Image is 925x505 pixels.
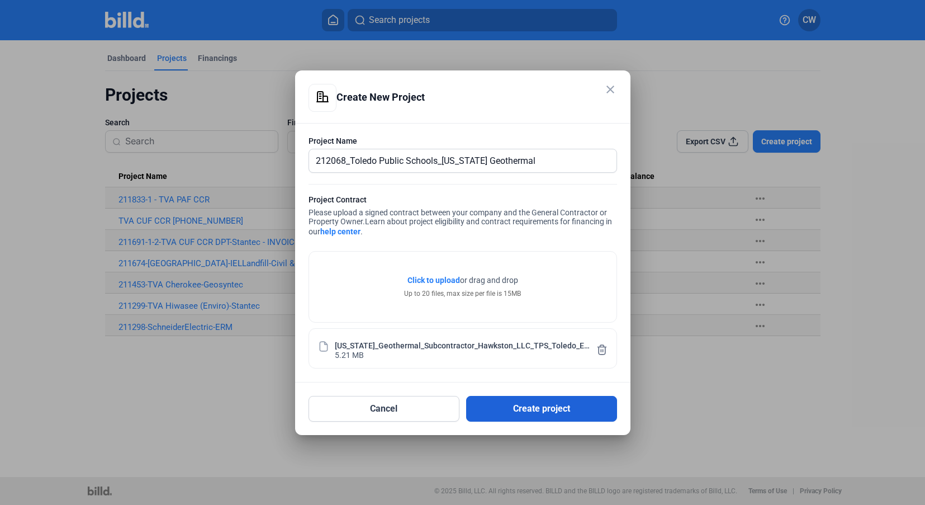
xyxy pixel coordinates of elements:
div: 5.21 MB [335,350,364,359]
mat-icon: close [604,83,617,96]
span: Learn about project eligibility and contract requirements for financing in our . [309,217,612,236]
div: Project Contract [309,194,617,208]
div: [US_STATE]_Geothermal_Subcontractor_Hawkston_LLC_TPS_Toledo_Executed.pdf [335,340,591,350]
div: Up to 20 files, max size per file is 15MB [404,289,521,299]
div: Project Name [309,135,617,147]
button: Create project [466,396,617,422]
button: Cancel [309,396,459,422]
a: help center [320,227,360,236]
div: Please upload a signed contract between your company and the General Contractor or Property Owner. [309,194,617,240]
div: Create New Project [309,84,589,111]
span: or drag and drop [460,275,518,286]
span: Click to upload [407,276,460,285]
